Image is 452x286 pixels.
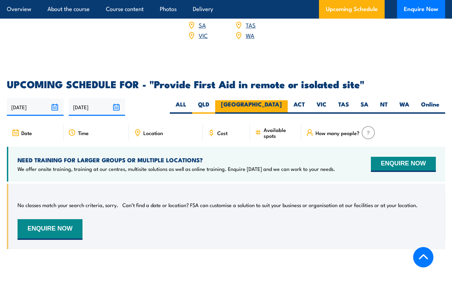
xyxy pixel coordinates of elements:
h2: UPCOMING SCHEDULE FOR - "Provide First Aid in remote or isolated site" [7,79,445,88]
label: ALL [170,100,192,114]
span: Location [143,130,163,136]
span: Available spots [264,127,296,139]
span: How many people? [316,130,360,136]
label: [GEOGRAPHIC_DATA] [215,100,288,114]
input: To date [69,98,125,116]
a: VIC [199,31,208,39]
p: Can’t find a date or location? FSA can customise a solution to suit your business or organisation... [122,202,418,208]
button: ENQUIRE NOW [371,157,436,172]
label: WA [394,100,415,114]
label: ACT [288,100,311,114]
label: Online [415,100,445,114]
label: TAS [332,100,355,114]
a: WA [246,31,254,39]
a: SA [199,21,206,29]
span: Time [78,130,89,136]
p: No classes match your search criteria, sorry. [18,202,118,208]
button: ENQUIRE NOW [18,219,82,240]
span: Date [21,130,32,136]
p: We offer onsite training, training at our centres, multisite solutions as well as online training... [18,165,335,172]
label: SA [355,100,374,114]
h4: NEED TRAINING FOR LARGER GROUPS OR MULTIPLE LOCATIONS? [18,156,335,164]
a: TAS [246,21,256,29]
label: NT [374,100,394,114]
label: QLD [192,100,215,114]
input: From date [7,98,64,116]
span: Cost [217,130,228,136]
label: VIC [311,100,332,114]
